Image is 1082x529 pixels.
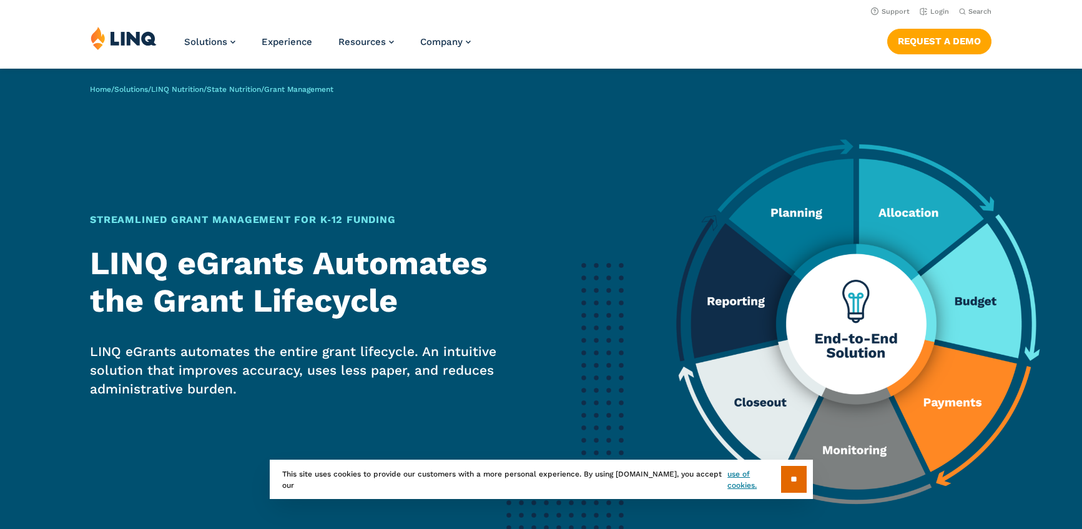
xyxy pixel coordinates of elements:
a: Request a Demo [887,29,991,54]
img: LINQ | K‑12 Software [91,26,157,50]
h1: Streamlined Grant Management for K‑12 Funding [90,212,516,227]
a: Company [420,36,471,47]
span: Solutions [184,36,227,47]
a: Experience [262,36,312,47]
span: Search [968,7,991,16]
a: Home [90,85,111,94]
a: Login [920,7,949,16]
h2: LINQ eGrants Automates the Grant Lifecycle [90,245,516,320]
p: LINQ eGrants automates the entire grant lifecycle. An intuitive solution that improves accuracy, ... [90,342,516,398]
nav: Primary Navigation [184,26,471,67]
div: This site uses cookies to provide our customers with a more personal experience. By using [DOMAIN... [270,460,813,499]
a: use of cookies. [727,468,780,491]
span: Grant Management [264,85,333,94]
a: Resources [338,36,394,47]
span: Company [420,36,463,47]
a: Solutions [114,85,148,94]
a: LINQ Nutrition [151,85,204,94]
span: Resources [338,36,386,47]
a: Solutions [184,36,235,47]
a: State Nutrition [207,85,261,94]
nav: Button Navigation [887,26,991,54]
button: Open Search Bar [959,7,991,16]
span: / / / / [90,85,333,94]
a: Support [871,7,910,16]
